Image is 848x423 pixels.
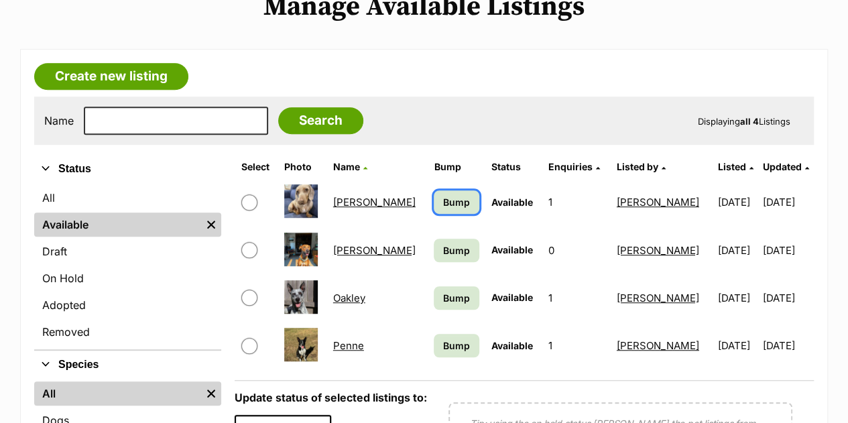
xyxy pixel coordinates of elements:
td: 1 [543,179,609,225]
td: [DATE] [712,227,762,274]
a: [PERSON_NAME] [617,339,699,352]
a: [PERSON_NAME] [617,196,699,208]
th: Bump [428,156,484,178]
a: Available [34,213,201,237]
a: Removed [34,320,221,344]
a: All [34,186,221,210]
th: Photo [279,156,326,178]
a: Bump [434,334,479,357]
a: Listed by [617,161,666,172]
span: translation missing: en.admin.listings.index.attributes.enquiries [548,161,593,172]
span: Available [491,340,533,351]
span: Bump [443,195,470,209]
td: [DATE] [763,322,812,369]
a: Enquiries [548,161,600,172]
a: [PERSON_NAME] [333,244,416,257]
span: Bump [443,243,470,257]
a: Bump [434,239,479,262]
td: [DATE] [763,275,812,321]
a: Adopted [34,293,221,317]
th: Select [236,156,278,178]
a: Listed [717,161,753,172]
span: Bump [443,291,470,305]
span: Available [491,196,533,208]
span: Listed [717,161,745,172]
label: Name [44,115,74,127]
button: Status [34,160,221,178]
a: On Hold [34,266,221,290]
span: Name [333,161,360,172]
td: 1 [543,275,609,321]
a: [PERSON_NAME] [333,196,416,208]
a: Bump [434,286,479,310]
td: [DATE] [712,179,762,225]
td: 0 [543,227,609,274]
td: [DATE] [763,179,812,225]
td: [DATE] [712,322,762,369]
a: Oakley [333,292,365,304]
a: Name [333,161,367,172]
a: Penne [333,339,364,352]
span: Updated [763,161,802,172]
label: Update status of selected listings to: [235,391,427,404]
strong: all 4 [740,116,759,127]
span: Displaying Listings [698,116,790,127]
a: Create new listing [34,63,188,90]
a: [PERSON_NAME] [617,244,699,257]
td: [DATE] [712,275,762,321]
button: Species [34,356,221,373]
a: Remove filter [201,381,221,406]
div: Status [34,183,221,349]
span: Listed by [617,161,658,172]
td: [DATE] [763,227,812,274]
a: Bump [434,190,479,214]
span: Bump [443,339,470,353]
input: Search [278,107,363,134]
span: Available [491,292,533,303]
a: Remove filter [201,213,221,237]
th: Status [486,156,542,178]
a: [PERSON_NAME] [617,292,699,304]
td: 1 [543,322,609,369]
span: Available [491,244,533,255]
a: All [34,381,201,406]
a: Draft [34,239,221,263]
a: Updated [763,161,809,172]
